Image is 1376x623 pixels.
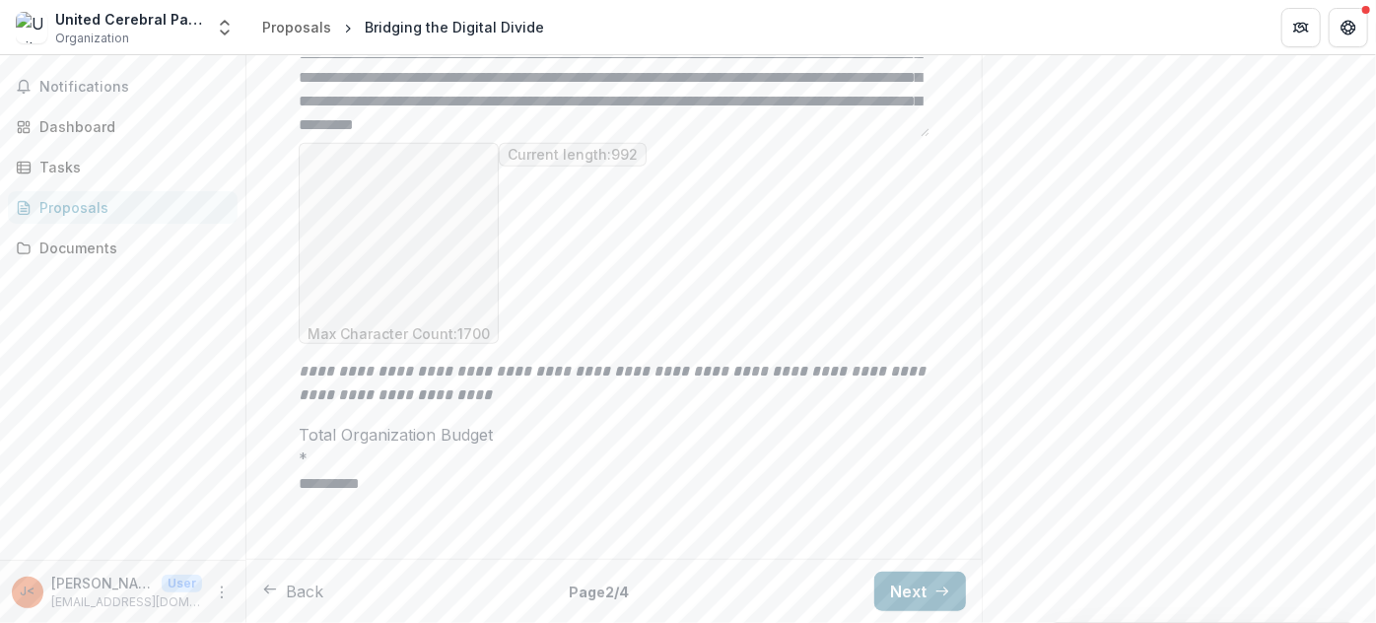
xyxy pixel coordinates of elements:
img: United Cerebral Palsy Association of Eastern Connecticut Inc. [16,12,47,43]
div: Proposals [262,17,331,37]
a: Tasks [8,151,238,183]
button: Get Help [1329,8,1368,47]
a: Proposals [254,13,339,41]
div: Joanna Marrero <grants@ucpect.org> <grants@ucpect.org> [21,586,35,598]
span: Organization [55,30,129,47]
span: Notifications [39,79,230,96]
a: Proposals [8,191,238,224]
div: Dashboard [39,116,222,137]
div: United Cerebral Palsy Association of Eastern [US_STATE] Inc. [55,9,203,30]
p: [PERSON_NAME] <[EMAIL_ADDRESS][DOMAIN_NAME]> <[EMAIL_ADDRESS][DOMAIN_NAME]> [51,573,154,593]
p: Max Character Count: 1700 [308,326,490,343]
nav: breadcrumb [254,13,552,41]
button: Notifications [8,71,238,103]
div: Bridging the Digital Divide [365,17,544,37]
p: Current length: 992 [508,147,638,164]
p: [EMAIL_ADDRESS][DOMAIN_NAME] [51,593,202,611]
button: Back [262,580,323,603]
button: Partners [1281,8,1321,47]
button: More [210,581,234,604]
button: Next [874,572,966,611]
div: Documents [39,238,222,258]
p: User [162,575,202,592]
div: Tasks [39,157,222,177]
p: Total Organization Budget [299,423,493,447]
a: Dashboard [8,110,238,143]
button: Open entity switcher [211,8,239,47]
div: Proposals [39,197,222,218]
p: Page 2 / 4 [569,582,629,602]
a: Documents [8,232,238,264]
